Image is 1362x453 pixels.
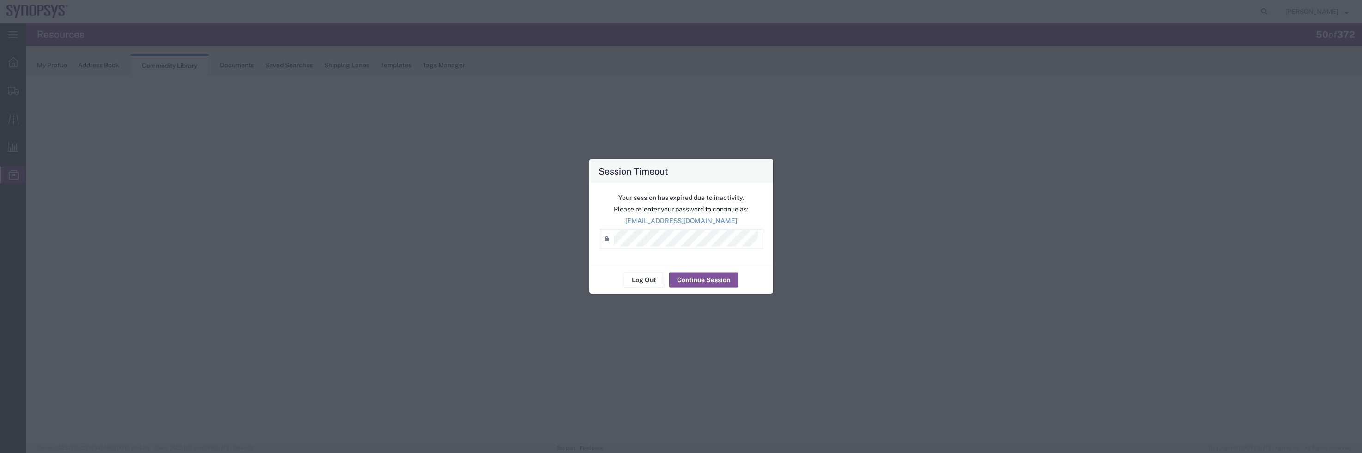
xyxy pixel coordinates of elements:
[599,193,763,202] p: Your session has expired due to inactivity.
[599,164,668,177] h4: Session Timeout
[599,216,763,225] p: [EMAIL_ADDRESS][DOMAIN_NAME]
[669,272,738,287] button: Continue Session
[599,204,763,214] p: Please re-enter your password to continue as:
[624,272,664,287] button: Log Out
